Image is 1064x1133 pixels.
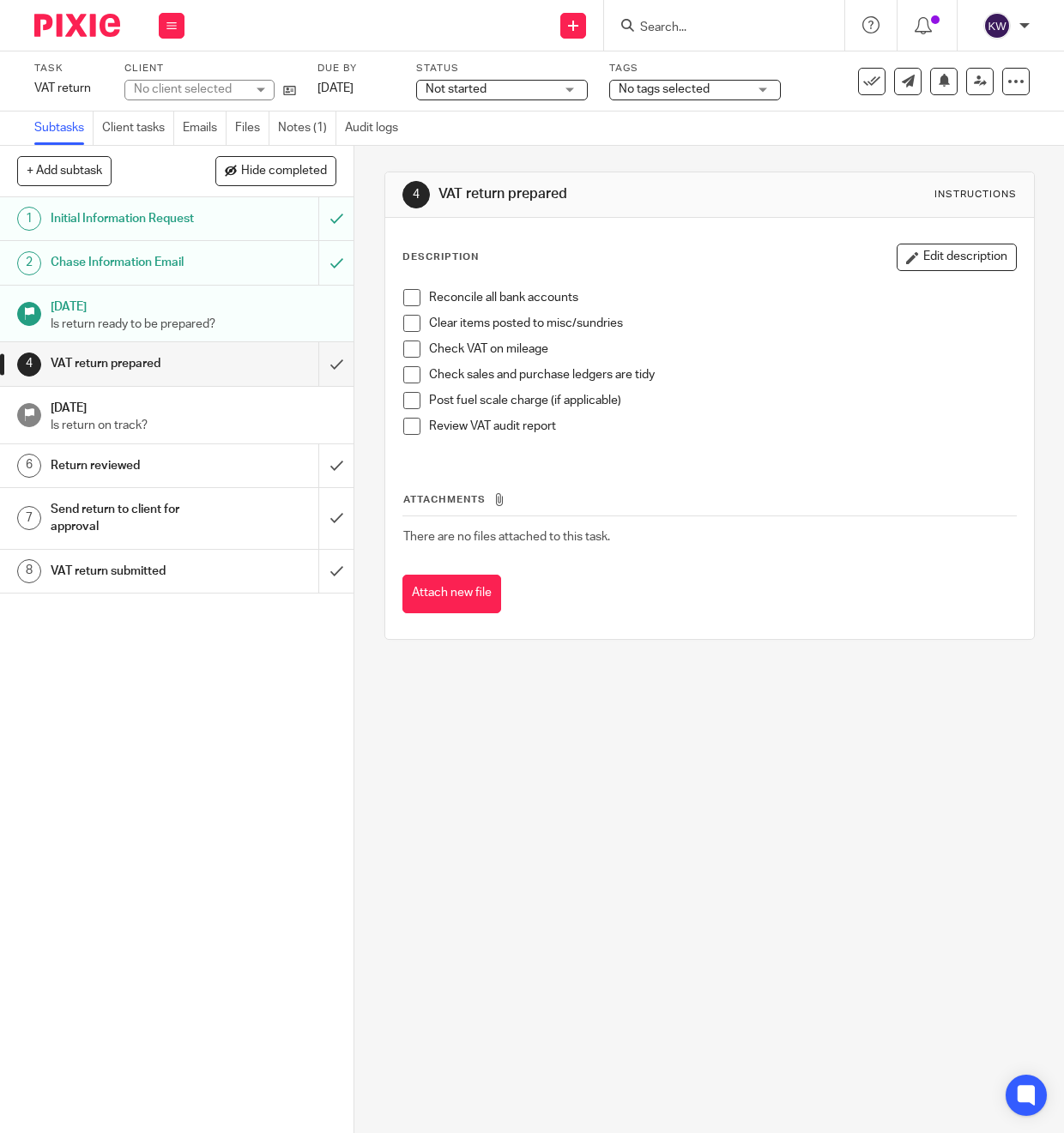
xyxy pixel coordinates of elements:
a: Emails [183,111,227,145]
a: Subtasks [34,111,94,145]
p: Description [402,250,479,264]
h1: Send return to client for approval [51,497,218,540]
h1: Return reviewed [51,453,218,479]
span: Hide completed [241,165,327,178]
h1: [DATE] [51,294,337,316]
h1: Initial Information Request [51,206,218,232]
p: Clear items posted to misc/sundries [429,315,1016,332]
p: Review VAT audit report [429,418,1016,435]
div: 1 [17,207,41,231]
p: Post fuel scale charge (if applicable) [429,392,1016,409]
div: 7 [17,506,41,530]
p: Reconcile all bank accounts [429,289,1016,306]
img: svg%3E [983,12,1011,39]
label: Client [124,62,296,75]
button: Attach new file [402,575,501,613]
span: There are no files attached to this task. [403,531,610,543]
p: Is return ready to be prepared? [51,316,337,333]
div: 2 [17,251,41,275]
a: Client tasks [102,111,174,145]
div: 4 [17,353,41,377]
h1: VAT return prepared [51,351,218,377]
div: No client selected [134,81,245,98]
div: 8 [17,559,41,583]
label: Task [34,62,103,75]
h1: [DATE] [51,395,337,417]
p: Is return on track? [51,417,337,434]
label: Due by [317,62,395,75]
div: Instructions [934,188,1017,202]
h1: VAT return prepared [438,185,746,203]
button: Hide completed [215,156,336,185]
span: Not started [426,83,487,95]
p: Check sales and purchase ledgers are tidy [429,366,1016,383]
label: Status [416,62,588,75]
span: Attachments [403,495,486,504]
h1: Chase Information Email [51,250,218,275]
button: + Add subtask [17,156,112,185]
p: Check VAT on mileage [429,341,1016,358]
img: Pixie [34,14,120,37]
button: Edit description [897,244,1017,271]
input: Search [638,21,793,36]
a: Notes (1) [278,111,336,145]
div: 4 [402,181,430,208]
h1: VAT return submitted [51,558,218,584]
div: VAT return [34,80,103,97]
span: No tags selected [619,83,710,95]
a: Audit logs [345,111,407,145]
span: [DATE] [317,82,354,94]
a: Files [235,111,269,145]
label: Tags [609,62,781,75]
div: 6 [17,454,41,478]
